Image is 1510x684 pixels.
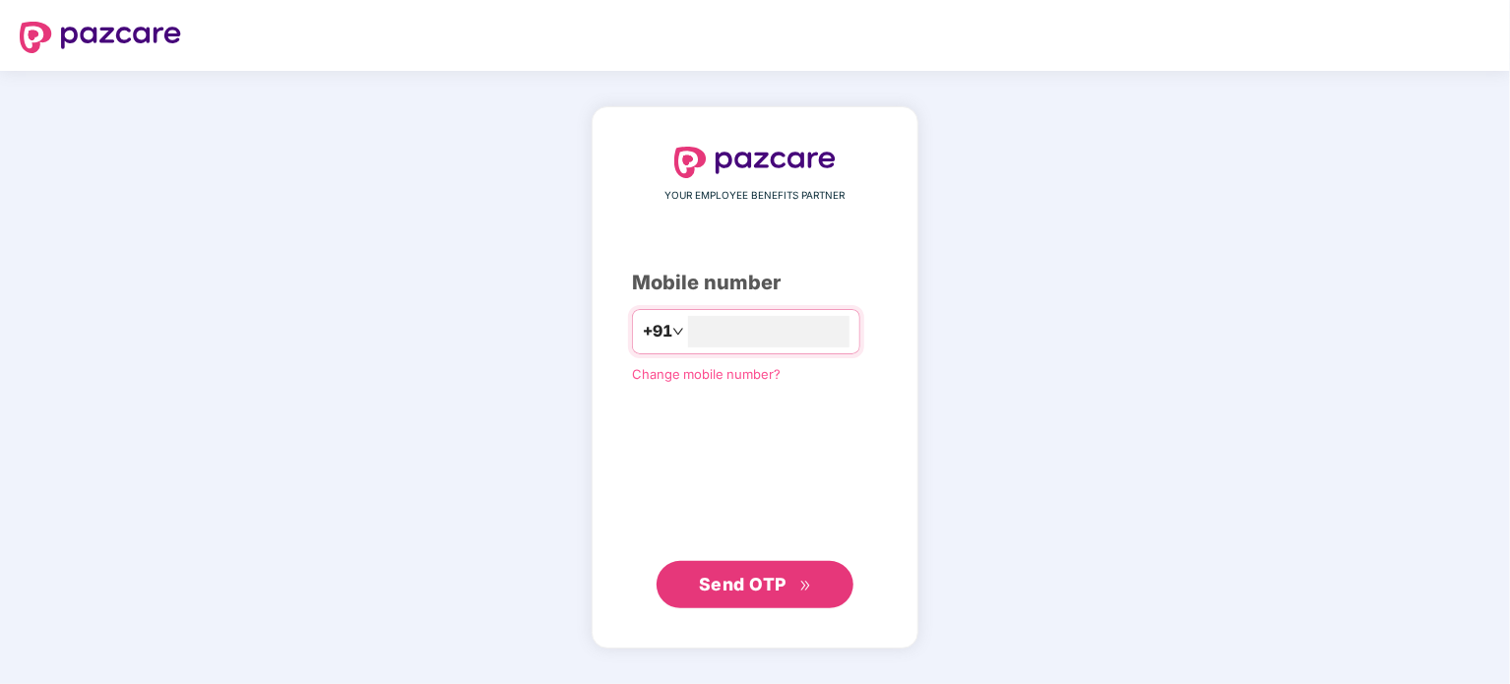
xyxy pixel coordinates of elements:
[699,574,786,594] span: Send OTP
[643,319,672,343] span: +91
[674,147,836,178] img: logo
[20,22,181,53] img: logo
[665,188,846,204] span: YOUR EMPLOYEE BENEFITS PARTNER
[799,580,812,592] span: double-right
[632,366,781,382] a: Change mobile number?
[672,326,684,338] span: down
[657,561,853,608] button: Send OTPdouble-right
[632,268,878,298] div: Mobile number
